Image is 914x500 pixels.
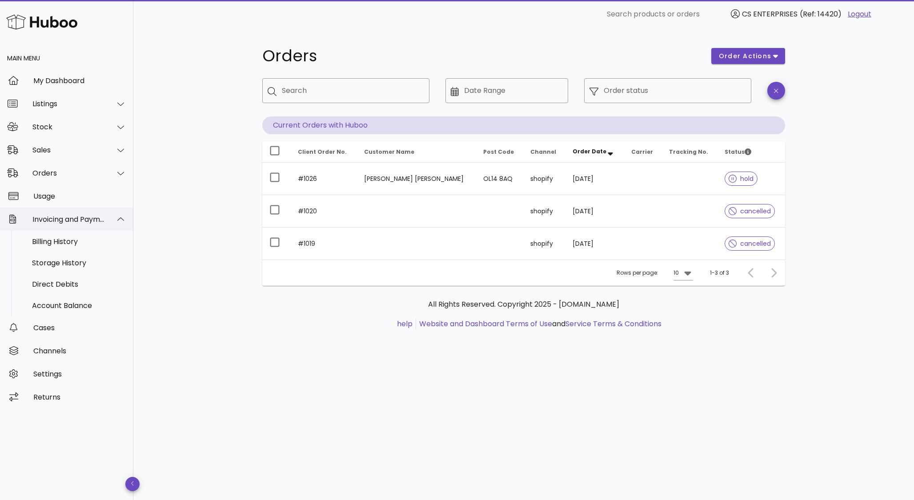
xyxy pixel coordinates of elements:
[33,347,126,355] div: Channels
[729,208,771,214] span: cancelled
[729,176,754,182] span: hold
[416,319,661,329] li: and
[565,319,661,329] a: Service Terms & Conditions
[291,163,357,195] td: #1026
[662,141,718,163] th: Tracking No.
[523,163,565,195] td: shopify
[32,169,105,177] div: Orders
[33,370,126,378] div: Settings
[742,9,798,19] span: CS ENTERPRISES
[711,48,785,64] button: order actions
[476,163,523,195] td: OL14 8AQ
[298,148,347,156] span: Client Order No.
[291,228,357,260] td: #1019
[631,148,653,156] span: Carrier
[291,195,357,228] td: #1020
[725,148,751,156] span: Status
[32,123,105,131] div: Stock
[729,240,771,247] span: cancelled
[573,148,606,155] span: Order Date
[33,192,126,200] div: Usage
[718,52,772,61] span: order actions
[269,299,778,310] p: All Rights Reserved. Copyright 2025 - [DOMAIN_NAME]
[364,148,414,156] span: Customer Name
[565,141,624,163] th: Order Date: Sorted descending. Activate to remove sorting.
[32,259,126,267] div: Storage History
[262,116,785,134] p: Current Orders with Huboo
[624,141,662,163] th: Carrier
[476,141,523,163] th: Post Code
[530,148,556,156] span: Channel
[617,260,693,286] div: Rows per page:
[669,148,708,156] span: Tracking No.
[523,228,565,260] td: shopify
[291,141,357,163] th: Client Order No.
[565,228,624,260] td: [DATE]
[32,280,126,288] div: Direct Debits
[32,301,126,310] div: Account Balance
[673,266,693,280] div: 10Rows per page:
[710,269,729,277] div: 1-3 of 3
[32,146,105,154] div: Sales
[419,319,552,329] a: Website and Dashboard Terms of Use
[483,148,514,156] span: Post Code
[32,215,105,224] div: Invoicing and Payments
[565,195,624,228] td: [DATE]
[397,319,413,329] a: help
[32,100,105,108] div: Listings
[800,9,842,19] span: (Ref: 14420)
[6,12,77,32] img: Huboo Logo
[523,195,565,228] td: shopify
[848,9,871,20] a: Logout
[565,163,624,195] td: [DATE]
[33,324,126,332] div: Cases
[357,163,476,195] td: [PERSON_NAME] [PERSON_NAME]
[523,141,565,163] th: Channel
[33,393,126,401] div: Returns
[357,141,476,163] th: Customer Name
[32,237,126,246] div: Billing History
[673,269,679,277] div: 10
[718,141,785,163] th: Status
[33,76,126,85] div: My Dashboard
[262,48,701,64] h1: Orders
